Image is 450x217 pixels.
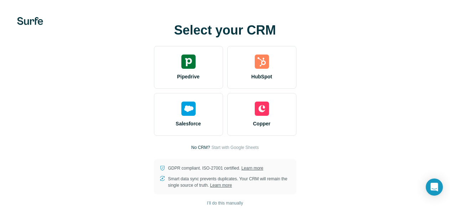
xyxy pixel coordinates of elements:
p: Smart data sync prevents duplicates. Your CRM will remain the single source of truth. [168,176,291,188]
span: I’ll do this manually [207,200,243,206]
p: GDPR compliant. ISO-27001 certified. [168,165,263,171]
img: hubspot's logo [255,55,269,69]
a: Learn more [242,166,263,171]
a: Learn more [210,183,232,188]
img: copper's logo [255,102,269,116]
p: No CRM? [191,144,210,151]
img: pipedrive's logo [181,55,196,69]
span: Salesforce [176,120,201,127]
span: HubSpot [251,73,272,80]
span: Copper [253,120,270,127]
div: Open Intercom Messenger [426,179,443,196]
img: Surfe's logo [17,17,43,25]
button: I’ll do this manually [202,198,248,208]
button: Start with Google Sheets [211,144,259,151]
h1: Select your CRM [154,23,296,37]
img: salesforce's logo [181,102,196,116]
span: Pipedrive [177,73,200,80]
